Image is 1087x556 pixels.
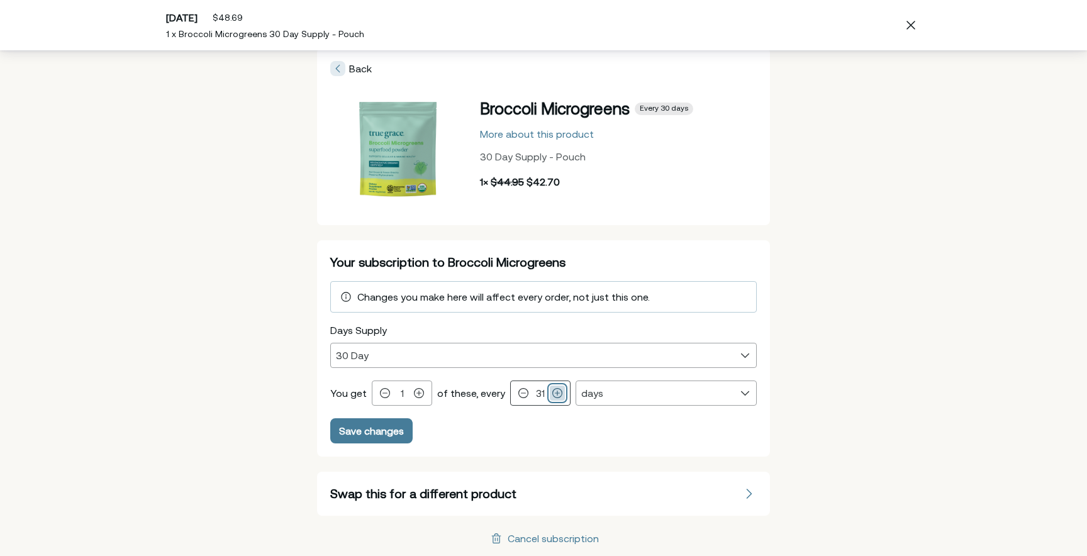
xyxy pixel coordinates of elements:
span: Broccoli Microgreens [480,99,630,118]
span: Every 30 days [640,104,688,114]
span: Close [901,15,921,35]
span: $48.69 [213,13,243,23]
div: Save changes [339,426,404,436]
span: Cancel subscription [489,531,599,546]
span: 30 Day Supply - Pouch [480,151,586,162]
input: 0 [393,388,411,399]
span: Changes you make here will affect every order, not just this one. [357,291,650,303]
span: Back [330,61,372,76]
span: You get [330,387,367,399]
span: $44.95 [491,176,524,187]
span: Back [349,63,372,74]
span: 1 × [480,176,488,187]
span: 1 x Broccoli Microgreens 30 Day Supply - Pouch [166,29,364,39]
div: More about this product [480,129,594,139]
button: Save changes [330,418,413,443]
span: Your subscription to Broccoli Microgreens [330,255,566,269]
span: [DATE] [166,12,198,23]
img: Broccoli Microgreens [335,86,460,212]
div: Cancel subscription [508,533,599,543]
input: 0 [531,388,550,399]
span: of these, every [437,387,505,399]
span: Days Supply [330,325,387,336]
span: $42.70 [527,176,560,187]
